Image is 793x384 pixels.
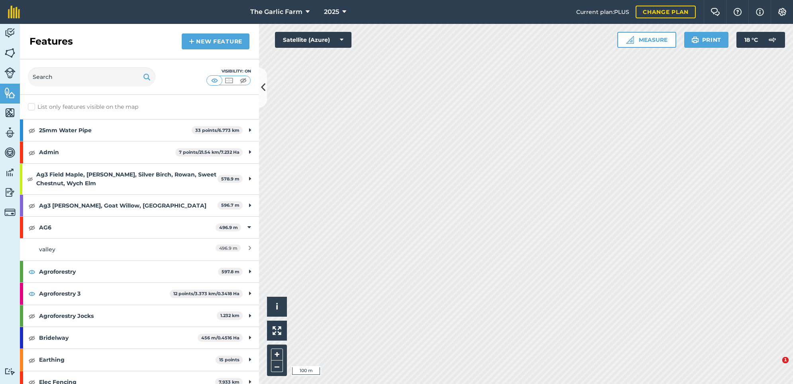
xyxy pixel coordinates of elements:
span: 2025 [324,7,339,17]
img: svg+xml;base64,PD94bWwgdmVyc2lvbj0iMS4wIiBlbmNvZGluZz0idXRmLTgiPz4KPCEtLSBHZW5lcmF0b3I6IEFkb2JlIE... [4,147,16,159]
div: 25mm Water Pipe33 points/6.773 km [20,120,259,141]
button: Measure [617,32,676,48]
strong: 12 points / 3.373 km / 0.3418 Ha [173,291,239,296]
img: A question mark icon [733,8,742,16]
img: Four arrows, one pointing top left, one top right, one bottom right and the last bottom left [273,326,281,335]
img: svg+xml;base64,PHN2ZyB4bWxucz0iaHR0cDovL3d3dy53My5vcmcvMjAwMC9zdmciIHdpZHRoPSIxOSIgaGVpZ2h0PSIyNC... [143,72,151,82]
img: svg+xml;base64,PHN2ZyB4bWxucz0iaHR0cDovL3d3dy53My5vcmcvMjAwMC9zdmciIHdpZHRoPSIxOCIgaGVpZ2h0PSIyNC... [28,125,35,135]
img: svg+xml;base64,PHN2ZyB4bWxucz0iaHR0cDovL3d3dy53My5vcmcvMjAwMC9zdmciIHdpZHRoPSIxOCIgaGVpZ2h0PSIyNC... [28,333,35,343]
strong: 1.232 km [220,313,239,318]
div: Ag3 [PERSON_NAME], Goat Willow, [GEOGRAPHIC_DATA]596.7 m [20,195,259,216]
strong: Ag3 [PERSON_NAME], Goat Willow, [GEOGRAPHIC_DATA] [39,195,218,216]
div: Bridelway456 m/0.4516 Ha [20,327,259,349]
strong: 456 m / 0.4516 Ha [201,335,239,341]
img: svg+xml;base64,PHN2ZyB4bWxucz0iaHR0cDovL3d3dy53My5vcmcvMjAwMC9zdmciIHdpZHRoPSIxOCIgaGVpZ2h0PSIyNC... [27,174,33,184]
img: svg+xml;base64,PHN2ZyB4bWxucz0iaHR0cDovL3d3dy53My5vcmcvMjAwMC9zdmciIHdpZHRoPSIxOCIgaGVpZ2h0PSIyNC... [28,148,35,157]
button: 18 °C [736,32,785,48]
strong: 496.9 m [219,225,238,230]
img: fieldmargin Logo [8,6,20,18]
img: svg+xml;base64,PHN2ZyB4bWxucz0iaHR0cDovL3d3dy53My5vcmcvMjAwMC9zdmciIHdpZHRoPSIxNyIgaGVpZ2h0PSIxNy... [756,7,764,17]
button: Satellite (Azure) [275,32,351,48]
strong: 33 points / 6.773 km [195,127,239,133]
div: Ag3 Field Maple, [PERSON_NAME], Silver Birch, Rowan, Sweet Chestnut, Wych Elm578.9 m [20,164,259,194]
img: svg+xml;base64,PD94bWwgdmVyc2lvbj0iMS4wIiBlbmNvZGluZz0idXRmLTgiPz4KPCEtLSBHZW5lcmF0b3I6IEFkb2JlIE... [4,368,16,375]
img: A cog icon [777,8,787,16]
img: svg+xml;base64,PHN2ZyB4bWxucz0iaHR0cDovL3d3dy53My5vcmcvMjAwMC9zdmciIHdpZHRoPSI1NiIgaGVpZ2h0PSI2MC... [4,107,16,119]
button: + [271,349,283,360]
div: valley [39,245,181,254]
button: Print [684,32,729,48]
strong: 7 points / 21.54 km / 7.232 Ha [179,149,239,155]
strong: Agroforestry [39,261,218,282]
div: Visibility: On [206,68,251,74]
a: Change plan [636,6,696,18]
strong: AG6 [39,217,216,238]
img: Two speech bubbles overlapping with the left bubble in the forefront [711,8,720,16]
span: i [276,302,278,312]
img: svg+xml;base64,PHN2ZyB4bWxucz0iaHR0cDovL3d3dy53My5vcmcvMjAwMC9zdmciIHdpZHRoPSIxOCIgaGVpZ2h0PSIyNC... [28,289,35,298]
strong: Agroforestry 3 [39,283,170,304]
a: valley496.9 m [20,238,259,260]
span: 496.9 m [216,245,241,251]
span: 1 [782,357,789,363]
strong: Bridelway [39,327,198,349]
img: svg+xml;base64,PHN2ZyB4bWxucz0iaHR0cDovL3d3dy53My5vcmcvMjAwMC9zdmciIHdpZHRoPSIxNCIgaGVpZ2h0PSIyNC... [189,37,194,46]
a: New feature [182,33,249,49]
img: svg+xml;base64,PD94bWwgdmVyc2lvbj0iMS4wIiBlbmNvZGluZz0idXRmLTgiPz4KPCEtLSBHZW5lcmF0b3I6IEFkb2JlIE... [4,207,16,218]
img: svg+xml;base64,PHN2ZyB4bWxucz0iaHR0cDovL3d3dy53My5vcmcvMjAwMC9zdmciIHdpZHRoPSIxOCIgaGVpZ2h0PSIyNC... [28,223,35,232]
strong: Agroforestry Jocks [39,305,217,327]
div: Agroforestry 312 points/3.373 km/0.3418 Ha [20,283,259,304]
strong: Ag3 Field Maple, [PERSON_NAME], Silver Birch, Rowan, Sweet Chestnut, Wych Elm [36,164,218,194]
strong: Earthing [39,349,216,370]
div: AG6496.9 m [20,217,259,238]
img: svg+xml;base64,PHN2ZyB4bWxucz0iaHR0cDovL3d3dy53My5vcmcvMjAwMC9zdmciIHdpZHRoPSIxOCIgaGVpZ2h0PSIyNC... [28,201,35,210]
div: Admin7 points/21.54 km/7.232 Ha [20,141,259,163]
strong: Admin [39,141,175,163]
img: svg+xml;base64,PD94bWwgdmVyc2lvbj0iMS4wIiBlbmNvZGluZz0idXRmLTgiPz4KPCEtLSBHZW5lcmF0b3I6IEFkb2JlIE... [4,186,16,198]
button: i [267,297,287,317]
img: svg+xml;base64,PHN2ZyB4bWxucz0iaHR0cDovL3d3dy53My5vcmcvMjAwMC9zdmciIHdpZHRoPSIxOSIgaGVpZ2h0PSIyNC... [691,35,699,45]
img: svg+xml;base64,PHN2ZyB4bWxucz0iaHR0cDovL3d3dy53My5vcmcvMjAwMC9zdmciIHdpZHRoPSIxOCIgaGVpZ2h0PSIyNC... [28,267,35,276]
img: Ruler icon [626,36,634,44]
strong: 596.7 m [221,202,239,208]
img: svg+xml;base64,PD94bWwgdmVyc2lvbj0iMS4wIiBlbmNvZGluZz0idXRmLTgiPz4KPCEtLSBHZW5lcmF0b3I6IEFkb2JlIE... [4,67,16,78]
img: svg+xml;base64,PHN2ZyB4bWxucz0iaHR0cDovL3d3dy53My5vcmcvMjAwMC9zdmciIHdpZHRoPSIxOCIgaGVpZ2h0PSIyNC... [28,355,35,365]
img: svg+xml;base64,PHN2ZyB4bWxucz0iaHR0cDovL3d3dy53My5vcmcvMjAwMC9zdmciIHdpZHRoPSI1MCIgaGVpZ2h0PSI0MC... [210,76,220,84]
span: Current plan : PLUS [576,8,629,16]
img: svg+xml;base64,PHN2ZyB4bWxucz0iaHR0cDovL3d3dy53My5vcmcvMjAwMC9zdmciIHdpZHRoPSIxOCIgaGVpZ2h0PSIyNC... [28,311,35,321]
div: Agroforestry Jocks1.232 km [20,305,259,327]
input: Search [28,67,155,86]
span: 18 ° C [744,32,758,48]
strong: 597.8 m [222,269,239,274]
strong: 25mm Water Pipe [39,120,192,141]
img: svg+xml;base64,PHN2ZyB4bWxucz0iaHR0cDovL3d3dy53My5vcmcvMjAwMC9zdmciIHdpZHRoPSI1NiIgaGVpZ2h0PSI2MC... [4,47,16,59]
strong: 15 points [219,357,239,362]
img: svg+xml;base64,PHN2ZyB4bWxucz0iaHR0cDovL3d3dy53My5vcmcvMjAwMC9zdmciIHdpZHRoPSI1MCIgaGVpZ2h0PSI0MC... [224,76,234,84]
button: – [271,360,283,372]
img: svg+xml;base64,PD94bWwgdmVyc2lvbj0iMS4wIiBlbmNvZGluZz0idXRmLTgiPz4KPCEtLSBHZW5lcmF0b3I6IEFkb2JlIE... [4,127,16,139]
h2: Features [29,35,73,48]
strong: 578.9 m [221,176,239,182]
span: The Garlic Farm [250,7,302,17]
img: svg+xml;base64,PD94bWwgdmVyc2lvbj0iMS4wIiBlbmNvZGluZz0idXRmLTgiPz4KPCEtLSBHZW5lcmF0b3I6IEFkb2JlIE... [764,32,780,48]
img: svg+xml;base64,PD94bWwgdmVyc2lvbj0iMS4wIiBlbmNvZGluZz0idXRmLTgiPz4KPCEtLSBHZW5lcmF0b3I6IEFkb2JlIE... [4,167,16,178]
img: svg+xml;base64,PD94bWwgdmVyc2lvbj0iMS4wIiBlbmNvZGluZz0idXRmLTgiPz4KPCEtLSBHZW5lcmF0b3I6IEFkb2JlIE... [4,27,16,39]
div: Agroforestry597.8 m [20,261,259,282]
img: svg+xml;base64,PHN2ZyB4bWxucz0iaHR0cDovL3d3dy53My5vcmcvMjAwMC9zdmciIHdpZHRoPSI1NiIgaGVpZ2h0PSI2MC... [4,87,16,99]
div: Earthing15 points [20,349,259,370]
img: svg+xml;base64,PHN2ZyB4bWxucz0iaHR0cDovL3d3dy53My5vcmcvMjAwMC9zdmciIHdpZHRoPSI1MCIgaGVpZ2h0PSI0MC... [238,76,248,84]
iframe: Intercom live chat [766,357,785,376]
label: List only features visible on the map [28,103,138,111]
